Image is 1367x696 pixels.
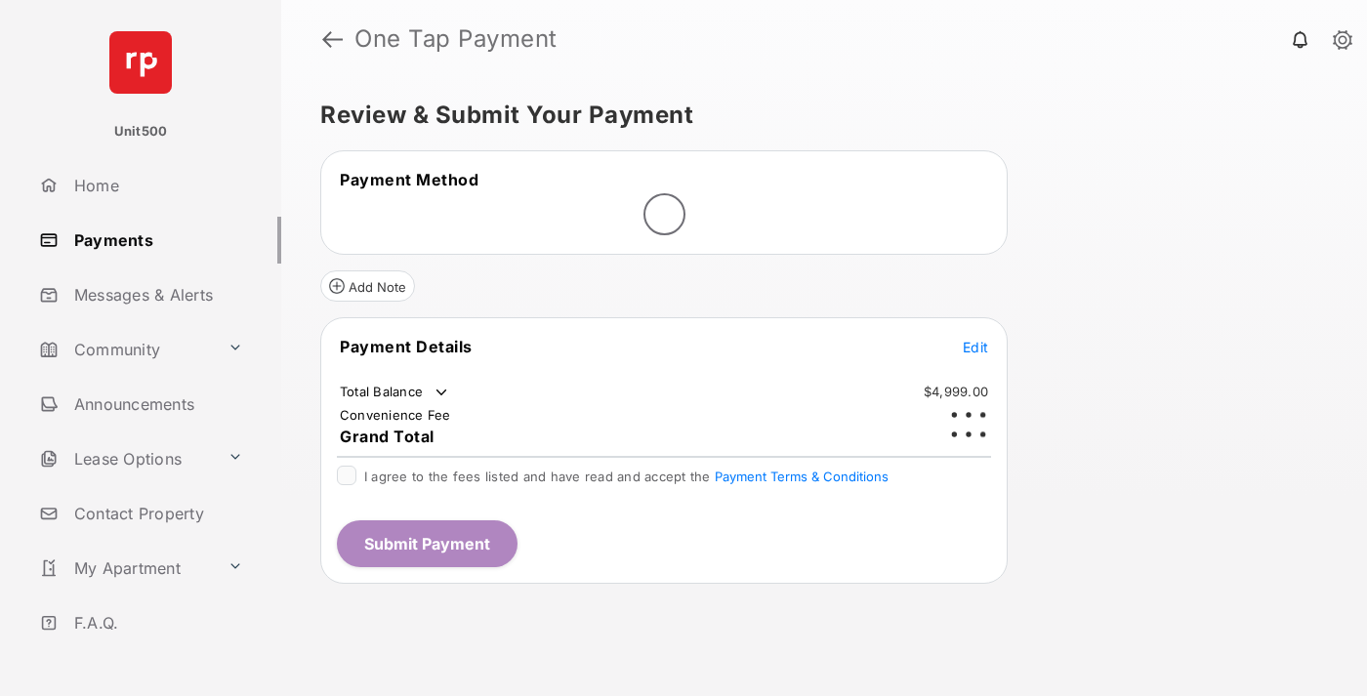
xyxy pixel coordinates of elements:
[715,469,889,484] button: I agree to the fees listed and have read and accept the
[31,545,220,592] a: My Apartment
[337,520,518,567] button: Submit Payment
[31,162,281,209] a: Home
[354,27,558,51] strong: One Tap Payment
[31,326,220,373] a: Community
[320,103,1312,127] h5: Review & Submit Your Payment
[963,339,988,355] span: Edit
[31,599,281,646] a: F.A.Q.
[114,122,168,142] p: Unit500
[923,383,989,400] td: $4,999.00
[31,217,281,264] a: Payments
[340,427,435,446] span: Grand Total
[339,406,452,424] td: Convenience Fee
[340,170,478,189] span: Payment Method
[31,490,281,537] a: Contact Property
[340,337,473,356] span: Payment Details
[963,337,988,356] button: Edit
[109,31,172,94] img: svg+xml;base64,PHN2ZyB4bWxucz0iaHR0cDovL3d3dy53My5vcmcvMjAwMC9zdmciIHdpZHRoPSI2NCIgaGVpZ2h0PSI2NC...
[339,383,451,402] td: Total Balance
[31,435,220,482] a: Lease Options
[364,469,889,484] span: I agree to the fees listed and have read and accept the
[31,381,281,428] a: Announcements
[31,271,281,318] a: Messages & Alerts
[320,270,415,302] button: Add Note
